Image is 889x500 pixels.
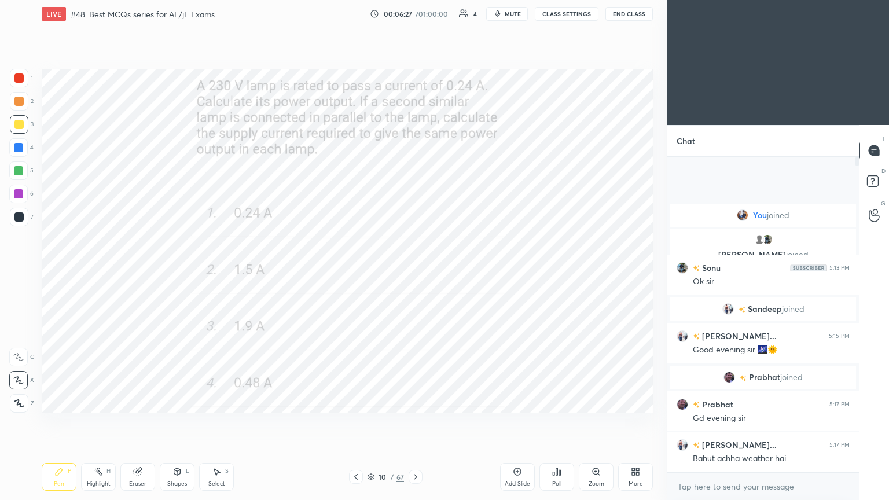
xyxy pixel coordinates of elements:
[10,115,34,134] div: 3
[677,399,688,410] img: 6cd2688db82340f09d6f36240618246a.jpg
[723,372,735,383] img: 6cd2688db82340f09d6f36240618246a.jpg
[753,211,767,220] span: You
[208,481,225,487] div: Select
[535,7,598,21] button: CLASS SETTINGS
[505,10,521,18] span: mute
[790,264,827,271] img: Yh7BfnbMxzoAAAAASUVORK5CYII=
[677,330,688,342] img: 42f27c7dff8d46a698322fa0be877bce.jpg
[700,398,733,410] h6: Prabhat
[10,92,34,111] div: 2
[87,481,111,487] div: Highlight
[505,481,530,487] div: Add Slide
[881,167,886,175] p: D
[737,209,748,221] img: fecdb386181f4cf2bff1f15027e2290c.jpg
[700,262,721,274] h6: Sonu
[10,69,33,87] div: 1
[881,199,886,208] p: G
[552,481,561,487] div: Poll
[9,348,34,366] div: C
[829,401,850,408] div: 5:17 PM
[829,442,850,448] div: 5:17 PM
[9,161,34,180] div: 5
[677,250,849,259] p: [PERSON_NAME]
[700,439,777,451] h6: [PERSON_NAME]...
[71,9,215,20] h4: #48. Best MCQs series for AE/jE Exams
[605,7,653,21] button: End Class
[829,333,850,340] div: 5:15 PM
[9,371,34,389] div: X
[377,473,388,480] div: 10
[167,481,187,487] div: Shapes
[693,453,850,465] div: Bahut achha weather hai.
[42,7,66,21] div: LIVE
[882,134,886,143] p: T
[677,439,688,451] img: 42f27c7dff8d46a698322fa0be877bce.jpg
[754,234,765,245] img: default.png
[667,201,859,472] div: grid
[749,373,780,382] span: Prabhat
[693,265,700,271] img: no-rating-badge.077c3623.svg
[10,394,34,413] div: Z
[829,264,850,271] div: 5:13 PM
[780,373,803,382] span: joined
[225,468,229,474] div: S
[693,333,700,340] img: no-rating-badge.077c3623.svg
[473,11,477,17] div: 4
[106,468,111,474] div: H
[129,481,146,487] div: Eraser
[700,330,777,342] h6: [PERSON_NAME]...
[762,234,773,245] img: 1996a41c05a54933bfa64e97c9bd7d8b.jpg
[693,442,700,448] img: no-rating-badge.077c3623.svg
[693,344,850,356] div: Good evening sir 🌌🌞
[693,276,850,288] div: Ok sir
[740,375,747,381] img: no-rating-badge.077c3623.svg
[667,126,704,156] p: Chat
[677,262,688,274] img: 1996a41c05a54933bfa64e97c9bd7d8b.jpg
[782,304,804,314] span: joined
[186,468,189,474] div: L
[589,481,604,487] div: Zoom
[486,7,528,21] button: mute
[739,307,745,313] img: no-rating-badge.077c3623.svg
[9,185,34,203] div: 6
[693,413,850,424] div: Gd evening sir
[722,303,734,315] img: 42f27c7dff8d46a698322fa0be877bce.jpg
[748,304,782,314] span: Sandeep
[391,473,394,480] div: /
[10,208,34,226] div: 7
[767,211,789,220] span: joined
[693,402,700,408] img: no-rating-badge.077c3623.svg
[9,138,34,157] div: 4
[396,472,404,482] div: 67
[54,481,64,487] div: Pen
[68,468,71,474] div: P
[786,249,809,260] span: joined
[629,481,643,487] div: More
